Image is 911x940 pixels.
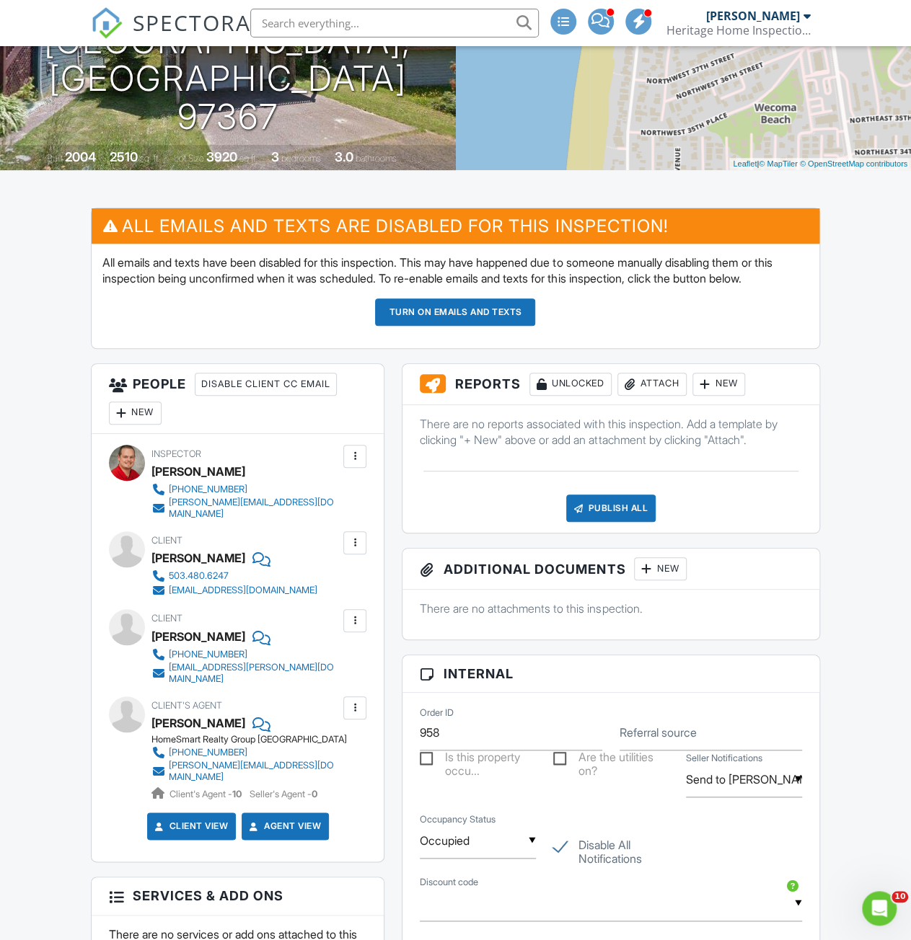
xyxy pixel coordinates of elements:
a: Agent View [247,819,321,833]
span: bathrooms [356,153,397,164]
label: Occupancy Status [420,813,496,826]
label: Order ID [420,706,454,719]
div: [PERSON_NAME] [151,461,245,482]
img: The Best Home Inspection Software - Spectora [91,7,123,39]
input: Search everything... [250,9,539,37]
label: Is this property occupied? [420,750,535,768]
div: 503.480.6247 [169,570,229,582]
span: Client [151,535,182,546]
h3: Reports [402,364,819,405]
a: [PHONE_NUMBER] [151,647,340,662]
div: 3 [271,149,279,164]
a: [PHONE_NUMBER] [151,745,340,760]
a: [EMAIL_ADDRESS][PERSON_NAME][DOMAIN_NAME] [151,662,340,685]
div: Unlocked [529,373,612,396]
div: Disable Client CC Email [195,373,337,396]
div: 2510 [110,149,138,164]
a: © OpenStreetMap contributors [800,159,907,168]
div: [EMAIL_ADDRESS][DOMAIN_NAME] [169,585,317,596]
div: [PERSON_NAME] [151,547,245,569]
span: Inspector [151,448,201,459]
span: Built [47,153,63,164]
div: 2004 [65,149,96,164]
div: [PHONE_NUMBER] [169,484,247,495]
div: 3920 [206,149,237,164]
span: Seller's Agent - [250,789,317,799]
a: [PERSON_NAME] [151,712,245,734]
button: Turn on emails and texts [375,298,535,326]
a: [PERSON_NAME][EMAIL_ADDRESS][DOMAIN_NAME] [151,497,340,520]
strong: 0 [312,789,317,799]
label: Referral source [620,724,697,740]
div: [PHONE_NUMBER] [169,649,247,660]
p: There are no reports associated with this inspection. Add a template by clicking "+ New" above or... [420,416,801,448]
iframe: Intercom live chat [862,891,897,926]
div: [PERSON_NAME] [151,626,245,647]
a: [PERSON_NAME][EMAIL_ADDRESS][DOMAIN_NAME] [151,760,340,783]
span: SPECTORA [133,7,251,37]
a: SPECTORA [91,19,251,50]
span: bedrooms [281,153,321,164]
label: Discount code [420,876,478,889]
div: [PERSON_NAME][EMAIL_ADDRESS][DOMAIN_NAME] [169,760,340,783]
div: HomeSmart Realty Group [GEOGRAPHIC_DATA] [151,734,351,745]
div: [PHONE_NUMBER] [169,747,247,758]
label: Seller Notifications [686,752,762,765]
span: sq.ft. [239,153,258,164]
h3: Internal [402,655,819,693]
a: Client View [152,819,229,833]
label: Disable All Notifications [553,838,669,856]
span: Client's Agent - [170,789,244,799]
span: Lot Size [174,153,204,164]
p: All emails and texts have been disabled for this inspection. This may have happened due to someon... [102,254,808,287]
h3: All emails and texts are disabled for this inspection! [92,208,819,244]
a: [PHONE_NUMBER] [151,482,340,497]
strong: 10 [232,789,242,799]
a: [EMAIL_ADDRESS][DOMAIN_NAME] [151,583,317,598]
h3: Additional Documents [402,549,819,590]
h3: People [92,364,384,434]
label: Are the utilities on? [553,750,669,768]
div: New [634,557,687,580]
span: Client's Agent [151,700,222,711]
p: There are no attachments to this inspection. [420,600,801,616]
div: [PERSON_NAME][EMAIL_ADDRESS][DOMAIN_NAME] [169,497,340,520]
a: 503.480.6247 [151,569,317,583]
h3: Services & Add ons [92,877,384,915]
span: 10 [892,891,908,903]
div: New [692,373,745,396]
div: 3.0 [335,149,353,164]
a: Leaflet [733,159,757,168]
div: Publish All [566,495,656,522]
div: New [109,402,162,425]
span: sq. ft. [140,153,160,164]
div: | [729,158,911,170]
a: © MapTiler [759,159,798,168]
div: Attach [617,373,687,396]
div: Heritage Home Inspections, LLC [666,23,811,37]
span: Client [151,613,182,624]
div: [EMAIL_ADDRESS][PERSON_NAME][DOMAIN_NAME] [169,662,340,685]
div: [PERSON_NAME] [706,9,800,23]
